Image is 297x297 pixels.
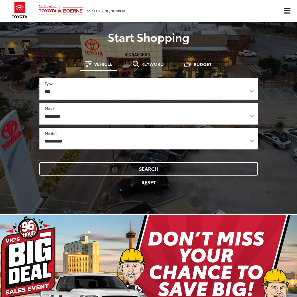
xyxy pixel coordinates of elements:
span: Vehicle [94,62,112,66]
button: Search [39,162,258,176]
span: Sales [87,8,95,13]
label: Make [45,106,55,111]
span: Budget [194,62,212,66]
p: Start Shopping [5,31,292,43]
button: Reset [39,176,258,189]
span: [PHONE_NUMBER] [96,8,125,13]
span: Keyword [141,62,164,66]
img: Vic Vaughan Toyota of Boerne [38,5,83,16]
label: Model [45,131,57,136]
label: Type [45,81,53,86]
